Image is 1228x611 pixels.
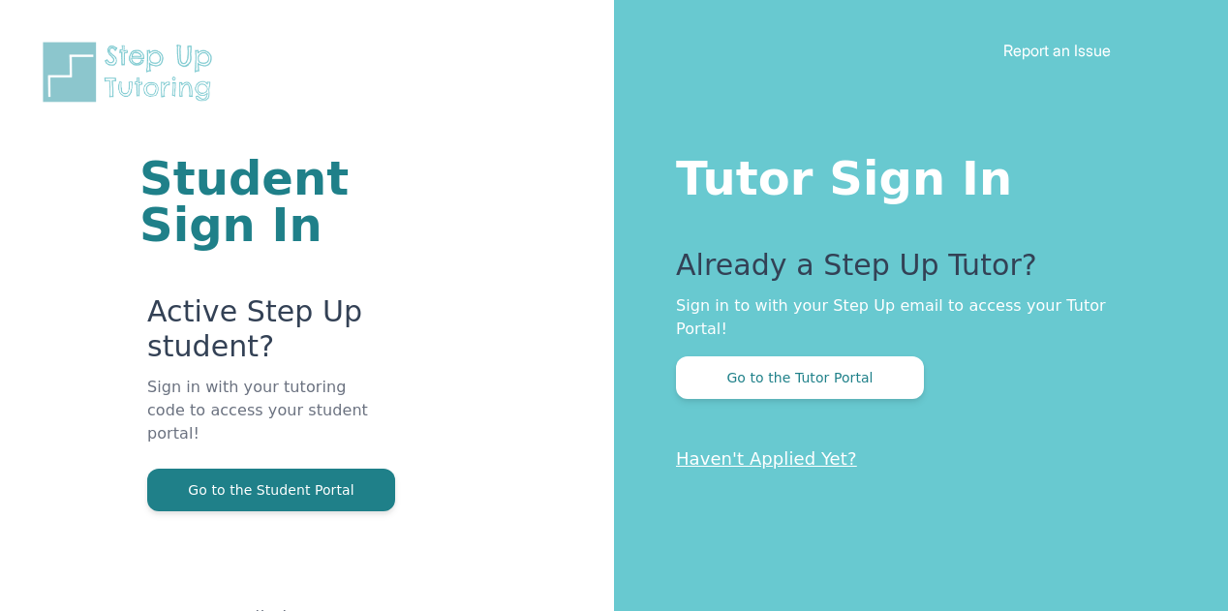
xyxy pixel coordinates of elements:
[676,368,924,386] a: Go to the Tutor Portal
[676,356,924,399] button: Go to the Tutor Portal
[147,469,395,511] button: Go to the Student Portal
[39,39,225,106] img: Step Up Tutoring horizontal logo
[676,294,1151,341] p: Sign in to with your Step Up email to access your Tutor Portal!
[139,155,382,248] h1: Student Sign In
[147,294,382,376] p: Active Step Up student?
[676,448,857,469] a: Haven't Applied Yet?
[147,480,395,499] a: Go to the Student Portal
[676,147,1151,201] h1: Tutor Sign In
[147,376,382,469] p: Sign in with your tutoring code to access your student portal!
[676,248,1151,294] p: Already a Step Up Tutor?
[1003,41,1111,60] a: Report an Issue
